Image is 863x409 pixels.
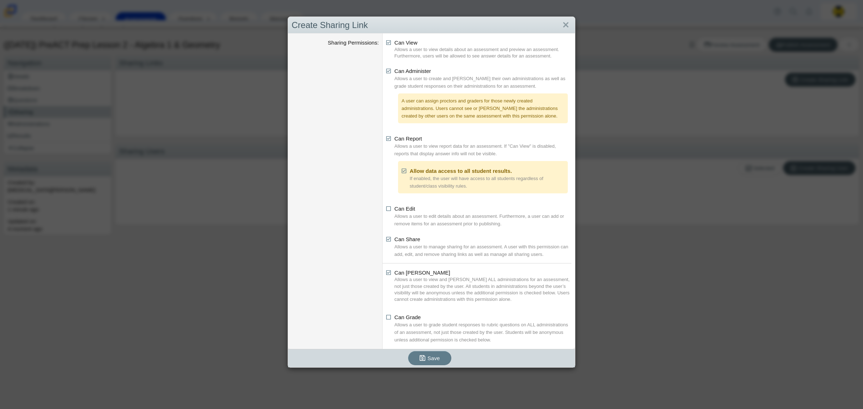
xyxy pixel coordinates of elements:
span: Can Administer [394,68,431,74]
a: Close [560,19,571,31]
dfn: If enabled, the user will have access to all students regardless of student/class visibility rules. [410,175,564,190]
span: Save [428,355,440,361]
div: A user can assign proctors and graders for those newly created administrations. Users cannot see ... [398,93,568,123]
dfn: Allows a user to manage sharing for an assessment. A user with this permission can add, edit, and... [394,243,571,258]
button: Save [408,351,451,365]
label: Sharing Permissions [328,40,379,46]
span: Can Grade [394,314,421,320]
dfn: Allows a user to create and [PERSON_NAME] their own administrations as well as grade student resp... [394,75,571,123]
span: Can [PERSON_NAME] [394,270,450,276]
dfn: Allows a user to grade student responses to rubric questions on ALL administrations of an assessm... [394,321,571,344]
span: Can Report [394,135,422,142]
dfn: Allows a user to view details about an assessment and preview an assessment. Furthermore, users w... [394,46,571,59]
span: Can Edit [394,206,415,212]
dfn: Allows a user to view report data for an assessment. If "Can View" is disabled, reports that disp... [394,142,571,157]
b: Allow data access to all student results. [410,168,512,174]
span: Can Share [394,236,420,242]
dfn: Allows a user to edit details about an assessment. Furthermore, a user can add or remove items fo... [394,212,571,228]
span: Can View [394,40,417,46]
dfn: Allows a user to view and [PERSON_NAME] ALL administrations for an assessment, not just those cre... [394,276,571,303]
div: Create Sharing Link [288,17,575,34]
